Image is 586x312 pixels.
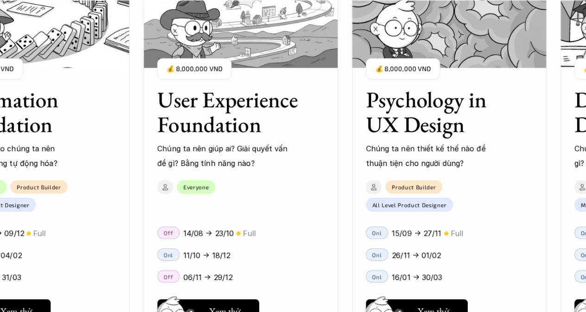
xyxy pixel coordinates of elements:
p: 26/11 -> 01/02 [392,248,441,262]
p: Everyone [183,184,209,190]
p: 🟡 [236,230,241,237]
p: 06/11 -> 29/12 [183,270,233,284]
p: Full [243,226,256,240]
h3: User Experience Foundation [158,87,301,136]
p: Onl [372,229,382,236]
p: Product Builder [392,184,436,190]
p: Chúng ta nên thiết kế thế nào để thuận tiện cho người dùng? [366,141,500,170]
p: Onl [164,251,173,258]
p: Off [164,273,173,280]
p: 11/10 -> 18/12 [183,248,230,262]
p: 14/08 -> 23/10 [183,226,234,240]
p: 💰 8,000,000 VND [167,63,222,75]
p: Full [451,226,463,240]
h3: Psychology in UX Design [366,87,510,136]
p: 💰 8,000,000 VND [375,63,431,75]
p: Chúng ta nên giúp ai? Giải quyết vấn đề gì? Bằng tính năng nào? [158,141,292,170]
p: 🟡 [444,230,448,237]
p: Onl [372,251,382,258]
p: 16/01 -> 30/03 [392,270,442,284]
p: All Level Product Designer [372,201,447,208]
p: 15/09 -> 27/11 [392,226,441,240]
p: Onl [372,273,382,280]
p: Off [164,229,173,236]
